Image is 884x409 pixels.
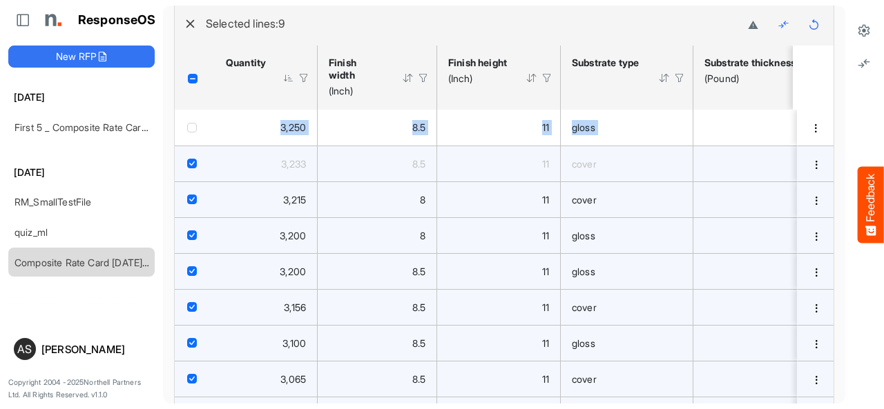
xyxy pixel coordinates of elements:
td: 3250 is template cell Column Header httpsnorthellcomontologiesmapping-rulesorderhasquantity [215,110,318,146]
td: 3200 is template cell Column Header httpsnorthellcomontologiesmapping-rulesorderhasquantity [215,253,318,289]
td: 8.5 is template cell Column Header httpsnorthellcomontologiesmapping-rulesmeasurementhasfinishsiz... [318,110,437,146]
div: (Inch) [448,72,508,85]
span: 11 [542,266,549,277]
span: gloss [572,337,595,349]
span: What kind of feedback do you have? [43,167,206,178]
th: Header checkbox [175,46,215,110]
a: quiz_ml [15,226,48,238]
span: 11 [542,158,549,170]
span: 3,200 [280,230,306,241]
h6: Selected lines: 9 [206,14,733,32]
a: Contact us [138,108,187,119]
span: 8.5 [412,337,425,349]
div: Substrate type [572,57,640,69]
span: 8.5 [412,301,425,313]
td: 11 is template cell Column Header httpsnorthellcomontologiesmapping-rulesmeasurementhasfinishsize... [437,110,561,146]
td: gloss is template cell Column Header httpsnorthellcomontologiesmapping-rulesmaterialhasmaterialth... [561,325,693,361]
span: 3,100 [282,337,306,349]
button: dropdownbutton [809,266,824,279]
button: dropdownbutton [809,373,824,387]
td: 11 is template cell Column Header httpsnorthellcomontologiesmapping-rulesmeasurementhasfinishsize... [437,146,561,181]
td: e8170794-dd57-49dd-90a2-26b8ab8eca5f is template cell Column Header [797,146,836,181]
span: AS [17,343,32,355]
td: d147a9f7-ba9c-4f17-a279-83d4b12a77ef is template cell Column Header [797,181,836,217]
td: 3200 is template cell Column Header httpsnorthellcomontologiesmapping-rulesorderhasquantity [215,217,318,253]
div: Filter Icon [673,72,686,84]
span: cover [572,158,597,170]
div: (Pound) [704,72,845,85]
td: 11 is template cell Column Header httpsnorthellcomontologiesmapping-rulesmeasurementhasfinishsize... [437,325,561,361]
td: cover is template cell Column Header httpsnorthellcomontologiesmapping-rulesmaterialhasmaterialth... [561,289,693,325]
span: 11 [542,194,549,206]
div: Substrate thickness or weight [704,57,845,69]
div: Quantity [226,57,265,69]
td: 3215 is template cell Column Header httpsnorthellcomontologiesmapping-rulesorderhasquantity [215,181,318,217]
div: Filter Icon [417,72,430,84]
td: checkbox [175,289,215,325]
span: cover [572,373,597,385]
span: 11 [542,301,549,313]
td: 11 is template cell Column Header httpsnorthellcomontologiesmapping-rulesmeasurementhasfinishsize... [437,361,561,397]
div: Filter Icon [541,72,553,84]
td: checkbox [175,361,215,397]
td: 3100 is template cell Column Header httpsnorthellcomontologiesmapping-rulesorderhasquantity [215,325,318,361]
td: dbf598a5-d90e-4cf7-8d52-e7f96405d165 is template cell Column Header [797,217,836,253]
td: 8.5 is template cell Column Header httpsnorthellcomontologiesmapping-rulesmeasurementhasfinishsiz... [318,253,437,289]
h6: [DATE] [8,165,155,180]
td: checkbox [175,146,215,181]
span: gloss [572,121,595,133]
span: cover [572,301,597,313]
button: dropdownbutton [808,121,823,135]
div: (Inch) [329,85,384,97]
div: [PERSON_NAME] [41,344,149,355]
td: cover is template cell Column Header httpsnorthellcomontologiesmapping-rulesmaterialhasmaterialth... [561,181,693,217]
span: 8 [420,194,425,206]
td: gloss is template cell Column Header httpsnorthellcomontologiesmapping-rulesmaterialhasmaterialth... [561,217,693,253]
td: 3065 is template cell Column Header httpsnorthellcomontologiesmapping-rulesorderhasquantity [215,361,318,397]
td: 34dfd374-3813-4e15-aac7-991a1fed2a8e is template cell Column Header [797,110,836,146]
div: Filter Icon [298,72,310,84]
td: c5eb11da-af40-44a2-9e9b-f0485fdff683 is template cell Column Header [797,361,836,397]
span: I have an idea [61,237,133,250]
img: Northell [38,6,66,34]
td: gloss is template cell Column Header httpsnorthellcomontologiesmapping-rulesmaterialhasmaterialth... [561,253,693,289]
span: Like something or not? [61,203,178,216]
p: Copyright 2004 - 2025 Northell Partners Ltd. All Rights Reserved. v 1.1.0 [8,377,155,401]
td: checkbox [175,325,215,361]
button: dropdownbutton [809,230,824,243]
span: 3,200 [280,266,306,277]
span: Want to discuss? [61,108,137,119]
td: 11 is template cell Column Header httpsnorthellcomontologiesmapping-rulesmeasurementhasfinishsize... [437,181,561,217]
td: checkbox [175,253,215,289]
span: 8.5 [412,266,425,277]
button: New RFP [8,46,155,68]
span: gloss [572,230,595,241]
td: 8 is template cell Column Header httpsnorthellcomontologiesmapping-rulesmeasurementhasfinishsizew... [318,181,437,217]
span: 3,156 [284,301,306,313]
button: dropdownbutton [809,301,824,315]
div: Finish height [448,57,508,69]
span: 3,065 [280,373,306,385]
span: 11 [542,337,549,349]
td: 3156 is template cell Column Header httpsnorthellcomontologiesmapping-rulesorderhasquantity [215,289,318,325]
h1: ResponseOS [78,13,156,28]
span: 8 [420,230,425,241]
button: dropdownbutton [809,194,824,208]
a: RM_SmallTestFile [15,196,92,208]
a: Composite Rate Card [DATE]_smaller [15,257,178,268]
span: 11 [542,121,549,133]
td: 7fd32c18-1889-4325-9a8e-5df8ab1839a5 is template cell Column Header [797,289,836,325]
td: 11 is template cell Column Header httpsnorthellcomontologiesmapping-rulesmeasurementhasfinishsize... [437,217,561,253]
td: 3233 is template cell Column Header httpsnorthellcomontologiesmapping-rulesorderhasquantity [215,146,318,181]
a: First 5 _ Composite Rate Card [DATE] [15,121,180,133]
span: 8.5 [412,158,425,170]
td: checkbox [175,110,215,146]
span:  [102,28,143,62]
td: 11 is template cell Column Header httpsnorthellcomontologiesmapping-rulesmeasurementhasfinishsize... [437,253,561,289]
span: 3,233 [281,158,306,170]
td: gloss is template cell Column Header httpsnorthellcomontologiesmapping-rulesmaterialhasmaterialth... [561,110,693,146]
span: 8.5 [412,373,425,385]
button: dropdownbutton [809,337,824,351]
td: checkbox [175,181,215,217]
span: 3,250 [280,121,306,133]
